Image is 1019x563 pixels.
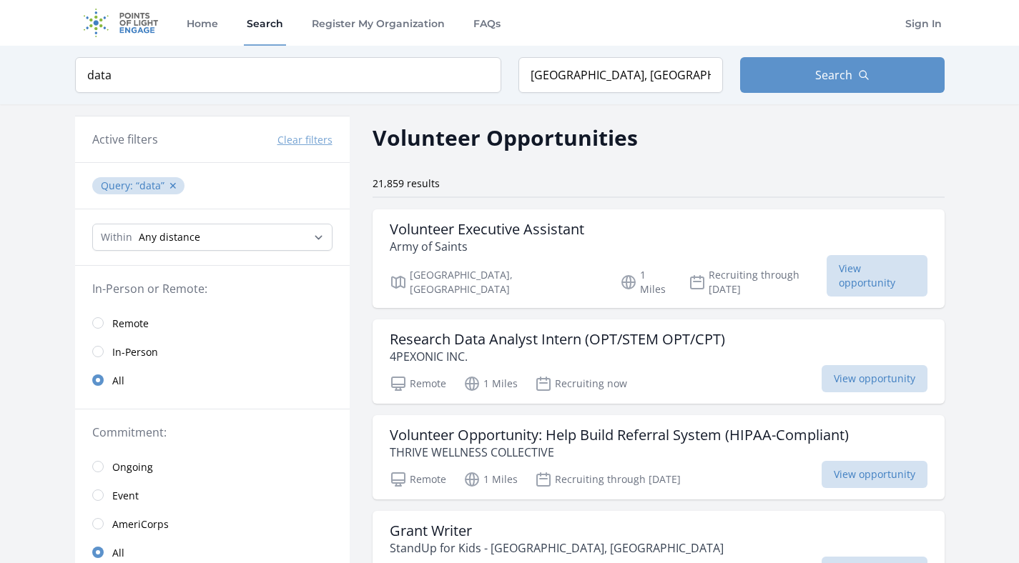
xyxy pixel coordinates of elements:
[75,481,350,509] a: Event
[390,221,584,238] h3: Volunteer Executive Assistant
[112,374,124,388] span: All
[390,444,849,461] p: THRIVE WELLNESS COLLECTIVE
[136,179,164,192] q: data
[390,522,724,539] h3: Grant Writer
[169,179,177,193] button: ✕
[112,546,124,560] span: All
[101,179,136,192] span: Query :
[390,539,724,557] p: StandUp for Kids - [GEOGRAPHIC_DATA], [GEOGRAPHIC_DATA]
[112,489,139,503] span: Event
[463,375,518,392] p: 1 Miles
[373,415,945,499] a: Volunteer Opportunity: Help Build Referral System (HIPAA-Compliant) THRIVE WELLNESS COLLECTIVE Re...
[620,268,671,297] p: 1 Miles
[463,471,518,488] p: 1 Miles
[112,345,158,359] span: In-Person
[390,427,849,444] h3: Volunteer Opportunity: Help Build Referral System (HIPAA-Compliant)
[815,66,852,84] span: Search
[92,424,333,441] legend: Commitment:
[75,452,350,481] a: Ongoing
[822,365,927,392] span: View opportunity
[390,375,446,392] p: Remote
[75,509,350,538] a: AmeriCorps
[827,255,927,297] span: View opportunity
[390,268,604,297] p: [GEOGRAPHIC_DATA], [GEOGRAPHIC_DATA]
[535,471,681,488] p: Recruiting through [DATE]
[373,319,945,404] a: Research Data Analyst Intern (OPT/STEM OPT/CPT) 4PEXONIC INC. Remote 1 Miles Recruiting now View ...
[92,224,333,251] select: Search Radius
[390,348,725,365] p: 4PEXONIC INC.
[689,268,827,297] p: Recruiting through [DATE]
[277,133,333,147] button: Clear filters
[75,57,501,93] input: Keyword
[75,309,350,337] a: Remote
[373,176,440,190] span: 21,859 results
[822,461,927,488] span: View opportunity
[92,131,158,148] h3: Active filters
[75,366,350,394] a: All
[112,317,149,331] span: Remote
[92,280,333,297] legend: In-Person or Remote:
[373,121,638,154] h2: Volunteer Opportunities
[518,57,723,93] input: Location
[390,331,725,348] h3: Research Data Analyst Intern (OPT/STEM OPT/CPT)
[740,57,945,93] button: Search
[535,375,627,392] p: Recruiting now
[112,517,169,532] span: AmeriCorps
[390,471,446,488] p: Remote
[373,209,945,308] a: Volunteer Executive Assistant Army of Saints [GEOGRAPHIC_DATA], [GEOGRAPHIC_DATA] 1 Miles Recruit...
[75,337,350,366] a: In-Person
[112,460,153,474] span: Ongoing
[390,238,584,255] p: Army of Saints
